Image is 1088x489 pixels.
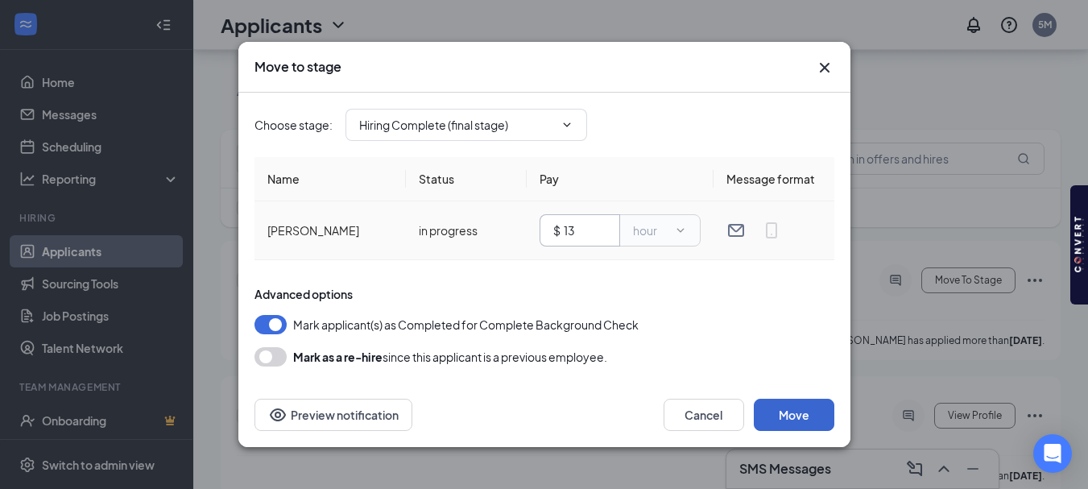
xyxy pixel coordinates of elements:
svg: Cross [815,58,834,77]
div: since this applicant is a previous employee. [293,347,607,367]
h3: Move to stage [254,58,341,76]
img: B2fZQJag41XWAAAAAElFTkSuQmCC [1074,217,1084,272]
b: Mark as a re-hire [293,350,383,364]
button: Close [815,58,834,77]
button: Move [754,399,834,431]
button: Preview notificationEye [254,399,412,431]
th: Status [406,157,527,201]
svg: Eye [268,405,288,425]
td: in progress [406,201,527,260]
span: [PERSON_NAME] [267,223,359,238]
svg: MobileSms [762,221,781,240]
svg: ChevronDown [561,118,573,131]
span: Mark applicant(s) as Completed for Complete Background Check [293,315,639,334]
span: Choose stage : [254,116,333,134]
th: Message format [714,157,834,201]
svg: Email [726,221,746,240]
div: Advanced options [254,286,834,302]
div: $ [553,222,561,239]
div: Open Intercom Messenger [1033,434,1072,473]
th: Name [254,157,406,201]
button: Cancel [664,399,744,431]
th: Pay [527,157,714,201]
